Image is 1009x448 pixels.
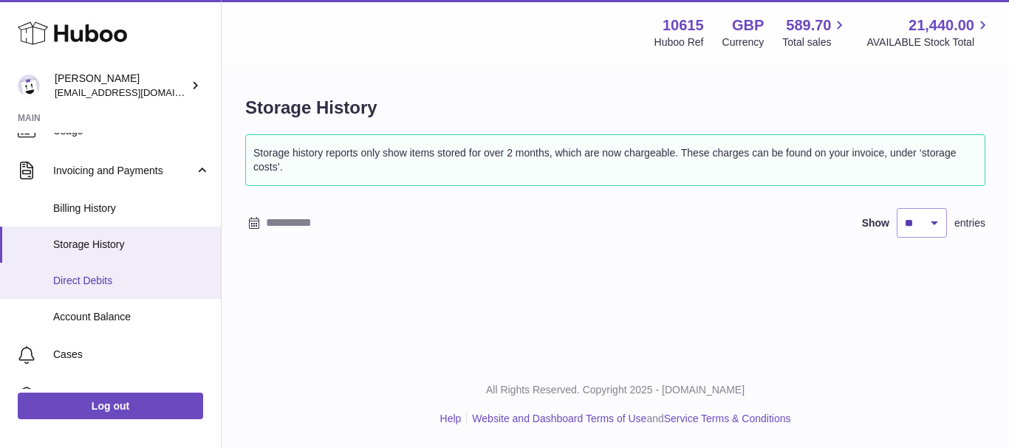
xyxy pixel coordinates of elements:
span: 589.70 [786,15,831,35]
p: All Rights Reserved. Copyright 2025 - [DOMAIN_NAME] [233,383,997,397]
span: Account Balance [53,310,210,324]
span: Invoicing and Payments [53,164,194,178]
a: 21,440.00 AVAILABLE Stock Total [866,15,991,49]
span: Billing History [53,201,210,216]
a: 589.70 Total sales [782,15,848,49]
div: [PERSON_NAME] [55,72,188,100]
a: Service Terms & Conditions [664,413,791,424]
span: [EMAIL_ADDRESS][DOMAIN_NAME] [55,86,217,98]
div: Huboo Ref [654,35,704,49]
p: Storage history reports only show items stored for over 2 months, which are now chargeable. These... [253,142,977,178]
span: Total sales [782,35,848,49]
label: Show [862,216,889,230]
a: Website and Dashboard Terms of Use [472,413,646,424]
h1: Storage History [245,96,985,120]
span: Storage History [53,238,210,252]
div: Currency [722,35,765,49]
span: 21,440.00 [909,15,974,35]
a: Log out [18,393,203,419]
strong: GBP [732,15,764,35]
strong: 10615 [663,15,704,35]
span: entries [954,216,985,230]
span: Direct Debits [53,274,210,288]
span: AVAILABLE Stock Total [866,35,991,49]
li: and [467,412,790,426]
span: Channels [53,387,210,402]
img: fulfillment@fable.com [18,75,40,97]
span: Cases [53,348,210,362]
a: Help [440,413,462,424]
